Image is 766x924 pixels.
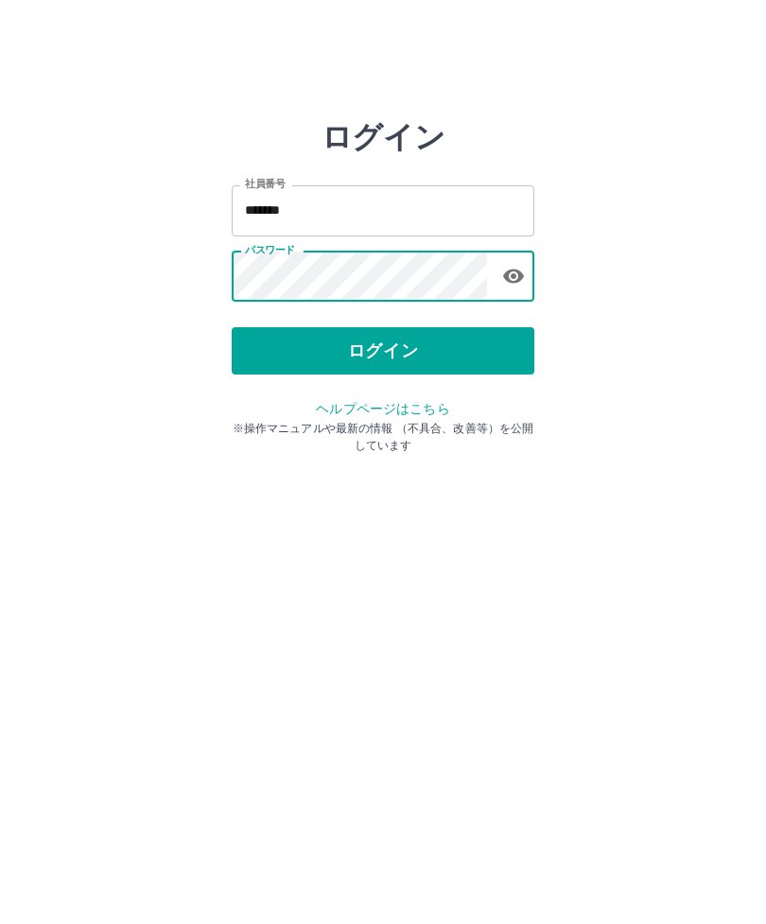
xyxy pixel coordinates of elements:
h2: ログイン [322,119,445,155]
label: パスワード [245,243,295,257]
label: 社員番号 [245,177,285,191]
p: ※操作マニュアルや最新の情報 （不具合、改善等）を公開しています [232,420,534,454]
button: ログイン [232,327,534,375]
a: ヘルプページはこちら [316,401,449,416]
